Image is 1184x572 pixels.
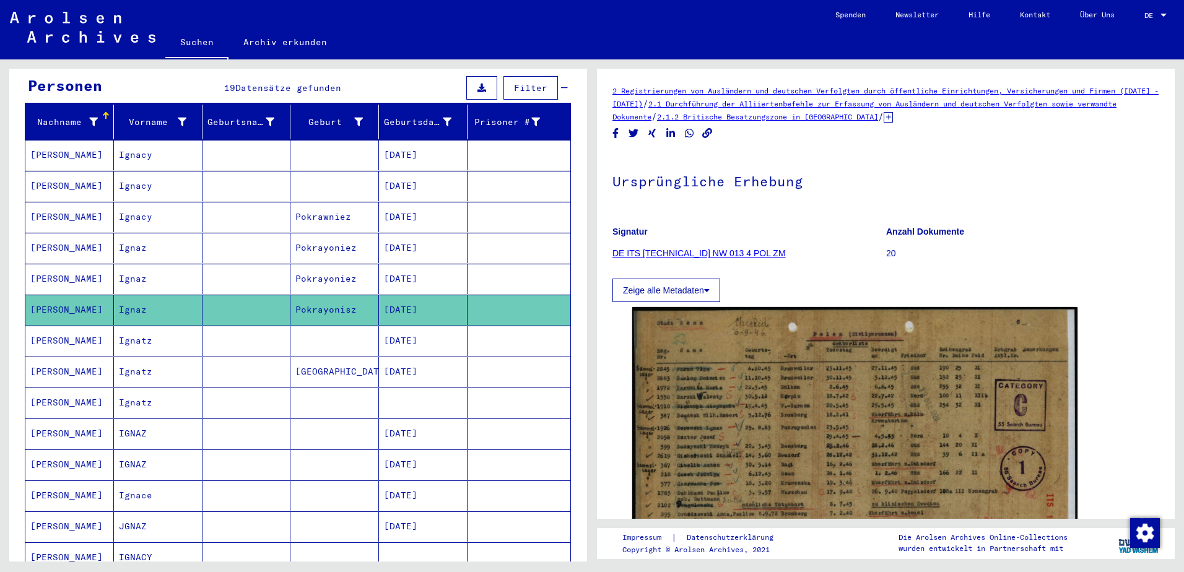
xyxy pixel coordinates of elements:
[379,418,468,449] mat-cell: [DATE]
[25,388,114,418] mat-cell: [PERSON_NAME]
[664,126,677,141] button: Share on LinkedIn
[1130,518,1160,548] img: Zustimmung ändern
[295,112,378,132] div: Geburt‏
[114,511,202,542] mat-cell: JGNAZ
[25,140,114,170] mat-cell: [PERSON_NAME]
[886,227,964,236] b: Anzahl Dokumente
[609,126,622,141] button: Share on Facebook
[612,227,648,236] b: Signatur
[119,116,186,129] div: Vorname
[25,264,114,294] mat-cell: [PERSON_NAME]
[1130,518,1159,547] div: Zustimmung ändern
[290,264,379,294] mat-cell: Pokrayoniez
[677,531,788,544] a: Datenschutzerklärung
[25,171,114,201] mat-cell: [PERSON_NAME]
[379,357,468,387] mat-cell: [DATE]
[612,248,786,258] a: DE ITS [TECHNICAL_ID] NW 013 4 POL ZM
[622,531,788,544] div: |
[379,202,468,232] mat-cell: [DATE]
[114,233,202,263] mat-cell: Ignaz
[114,295,202,325] mat-cell: Ignaz
[114,171,202,201] mat-cell: Ignacy
[25,511,114,542] mat-cell: [PERSON_NAME]
[878,111,884,122] span: /
[503,76,558,100] button: Filter
[25,295,114,325] mat-cell: [PERSON_NAME]
[290,202,379,232] mat-cell: Pokrawniez
[114,140,202,170] mat-cell: Ignacy
[10,12,155,43] img: Arolsen_neg.svg
[886,247,1159,260] p: 20
[379,449,468,480] mat-cell: [DATE]
[472,112,555,132] div: Prisoner #
[114,105,202,139] mat-header-cell: Vorname
[468,105,570,139] mat-header-cell: Prisoner #
[622,531,671,544] a: Impressum
[224,82,235,93] span: 19
[514,82,547,93] span: Filter
[114,418,202,449] mat-cell: IGNAZ
[25,357,114,387] mat-cell: [PERSON_NAME]
[384,116,451,129] div: Geburtsdatum
[379,233,468,263] mat-cell: [DATE]
[472,116,540,129] div: Prisoner #
[114,449,202,480] mat-cell: IGNAZ
[622,544,788,555] p: Copyright © Arolsen Archives, 2021
[30,116,98,129] div: Nachname
[207,112,290,132] div: Geburtsname
[379,295,468,325] mat-cell: [DATE]
[379,140,468,170] mat-cell: [DATE]
[114,480,202,511] mat-cell: Ignace
[25,480,114,511] mat-cell: [PERSON_NAME]
[627,126,640,141] button: Share on Twitter
[899,543,1068,554] p: wurden entwickelt in Partnerschaft mit
[119,112,202,132] div: Vorname
[379,171,468,201] mat-cell: [DATE]
[235,82,341,93] span: Datensätze gefunden
[643,98,648,109] span: /
[1116,527,1162,558] img: yv_logo.png
[384,112,467,132] div: Geburtsdatum
[612,86,1159,108] a: 2 Registrierungen von Ausländern und deutschen Verfolgten durch öffentliche Einrichtungen, Versic...
[612,153,1159,207] h1: Ursprüngliche Erhebung
[646,126,659,141] button: Share on Xing
[379,480,468,511] mat-cell: [DATE]
[379,264,468,294] mat-cell: [DATE]
[612,279,720,302] button: Zeige alle Metadaten
[229,27,342,57] a: Archiv erkunden
[30,112,113,132] div: Nachname
[295,116,363,129] div: Geburt‏
[290,105,379,139] mat-header-cell: Geburt‏
[379,105,468,139] mat-header-cell: Geburtsdatum
[25,449,114,480] mat-cell: [PERSON_NAME]
[683,126,696,141] button: Share on WhatsApp
[28,74,102,97] div: Personen
[114,264,202,294] mat-cell: Ignaz
[25,202,114,232] mat-cell: [PERSON_NAME]
[165,27,229,59] a: Suchen
[25,418,114,449] mat-cell: [PERSON_NAME]
[379,326,468,356] mat-cell: [DATE]
[25,105,114,139] mat-header-cell: Nachname
[290,295,379,325] mat-cell: Pokrayonisz
[114,202,202,232] mat-cell: Ignacy
[701,126,714,141] button: Copy link
[202,105,291,139] mat-header-cell: Geburtsname
[899,532,1068,543] p: Die Arolsen Archives Online-Collections
[657,112,878,121] a: 2.1.2 Britische Besatzungszone in [GEOGRAPHIC_DATA]
[290,357,379,387] mat-cell: [GEOGRAPHIC_DATA]
[290,233,379,263] mat-cell: Pokrayoniez
[25,233,114,263] mat-cell: [PERSON_NAME]
[207,116,275,129] div: Geburtsname
[651,111,657,122] span: /
[379,511,468,542] mat-cell: [DATE]
[612,99,1117,121] a: 2.1 Durchführung der Alliiertenbefehle zur Erfassung von Ausländern und deutschen Verfolgten sowi...
[114,388,202,418] mat-cell: Ignatz
[114,326,202,356] mat-cell: Ignatz
[114,357,202,387] mat-cell: Ignatz
[1144,11,1158,20] span: DE
[25,326,114,356] mat-cell: [PERSON_NAME]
